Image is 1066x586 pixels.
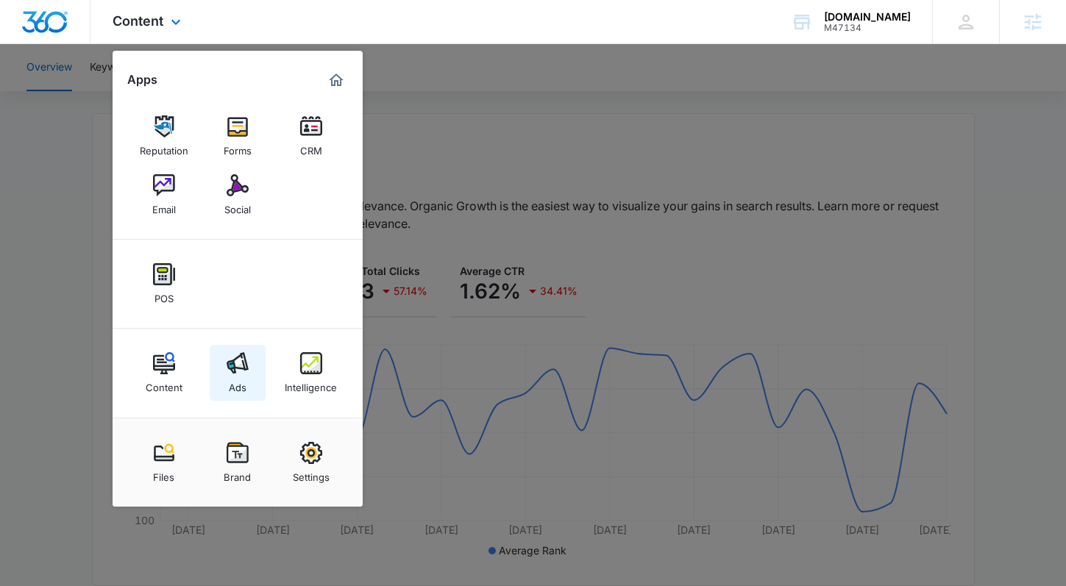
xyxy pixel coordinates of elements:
[293,464,330,483] div: Settings
[210,108,266,164] a: Forms
[224,196,251,215] div: Social
[136,345,192,401] a: Content
[136,256,192,312] a: POS
[285,374,337,393] div: Intelligence
[824,23,911,33] div: account id
[283,108,339,164] a: CRM
[210,345,266,401] a: Ads
[210,167,266,223] a: Social
[154,285,174,304] div: POS
[300,137,322,157] div: CRM
[146,374,182,393] div: Content
[224,464,251,483] div: Brand
[229,374,246,393] div: Ads
[113,13,163,29] span: Content
[324,68,348,92] a: Marketing 360® Dashboard
[136,108,192,164] a: Reputation
[824,11,911,23] div: account name
[136,167,192,223] a: Email
[153,464,174,483] div: Files
[210,435,266,490] a: Brand
[224,137,252,157] div: Forms
[152,196,176,215] div: Email
[283,345,339,401] a: Intelligence
[283,435,339,490] a: Settings
[127,73,157,87] h2: Apps
[136,435,192,490] a: Files
[140,137,188,157] div: Reputation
